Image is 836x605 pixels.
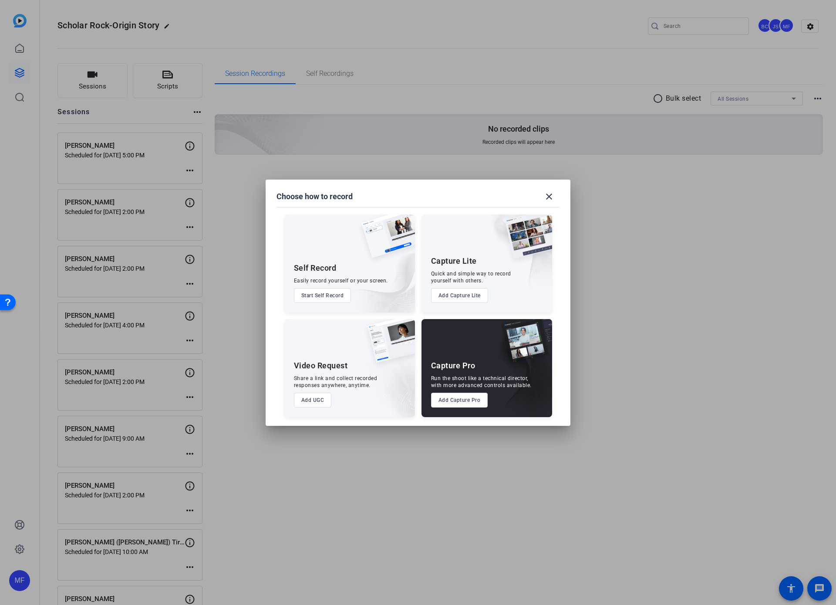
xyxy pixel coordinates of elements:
[339,233,415,313] img: embarkstudio-self-record.png
[294,263,337,273] div: Self Record
[294,360,348,371] div: Video Request
[495,319,552,372] img: capture-pro.png
[431,256,477,266] div: Capture Lite
[355,214,415,267] img: self-record.png
[488,330,552,417] img: embarkstudio-capture-pro.png
[276,191,353,202] h1: Choose how to record
[431,270,511,284] div: Quick and simple way to record yourself with others.
[294,288,351,303] button: Start Self Record
[431,375,532,389] div: Run the shoot like a technical director, with more advanced controls available.
[498,214,552,268] img: capture-lite.png
[364,346,415,417] img: embarkstudio-ugc-content.png
[431,393,488,408] button: Add Capture Pro
[431,360,475,371] div: Capture Pro
[474,214,552,302] img: embarkstudio-capture-lite.png
[294,277,388,284] div: Easily record yourself or your screen.
[431,288,488,303] button: Add Capture Lite
[544,191,554,202] mat-icon: close
[361,319,415,372] img: ugc-content.png
[294,375,378,389] div: Share a link and collect recorded responses anywhere, anytime.
[294,393,332,408] button: Add UGC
